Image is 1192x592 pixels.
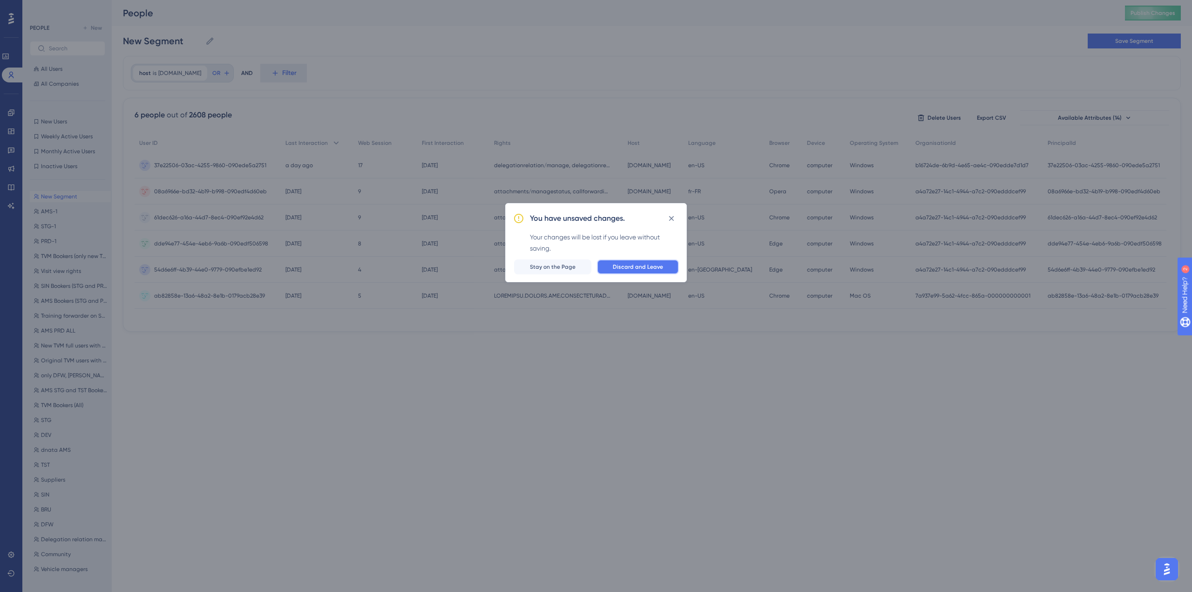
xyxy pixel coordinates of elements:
[613,263,663,271] span: Discard and Leave
[65,5,68,12] div: 2
[22,2,58,14] span: Need Help?
[530,231,679,254] div: Your changes will be lost if you leave without saving.
[1153,555,1181,583] iframe: UserGuiding AI Assistant Launcher
[530,263,576,271] span: Stay on the Page
[530,213,625,224] h2: You have unsaved changes.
